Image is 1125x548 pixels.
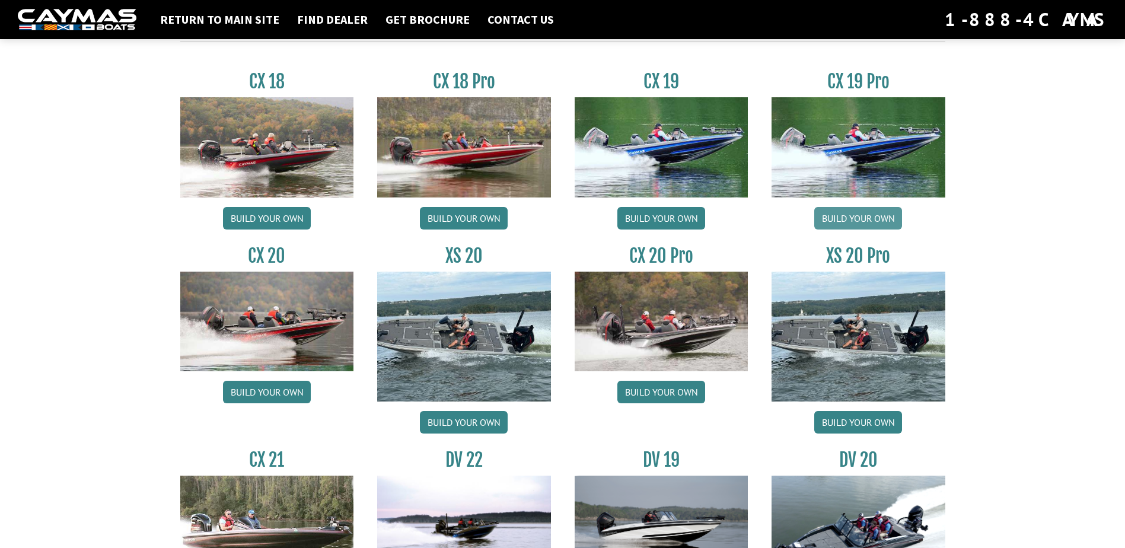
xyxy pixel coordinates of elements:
a: Build your own [223,207,311,230]
img: XS_20_resized.jpg [377,272,551,402]
div: 1-888-4CAYMAS [945,7,1107,33]
a: Build your own [420,207,508,230]
a: Build your own [420,411,508,434]
img: CX-18S_thumbnail.jpg [180,97,354,197]
img: CX-18SS_thumbnail.jpg [377,97,551,197]
h3: DV 19 [575,449,748,471]
h3: CX 20 Pro [575,245,748,267]
h3: XS 20 Pro [772,245,945,267]
img: CX-20Pro_thumbnail.jpg [575,272,748,371]
a: Build your own [617,207,705,230]
img: CX19_thumbnail.jpg [772,97,945,197]
a: Return to main site [154,12,285,27]
a: Get Brochure [380,12,476,27]
h3: CX 19 [575,71,748,93]
img: CX19_thumbnail.jpg [575,97,748,197]
h3: CX 21 [180,449,354,471]
a: Find Dealer [291,12,374,27]
img: CX-20_thumbnail.jpg [180,272,354,371]
h3: DV 22 [377,449,551,471]
h3: CX 18 [180,71,354,93]
img: XS_20_resized.jpg [772,272,945,402]
a: Build your own [223,381,311,403]
img: white-logo-c9c8dbefe5ff5ceceb0f0178aa75bf4bb51f6bca0971e226c86eb53dfe498488.png [18,9,136,31]
h3: XS 20 [377,245,551,267]
h3: CX 18 Pro [377,71,551,93]
a: Build your own [617,381,705,403]
a: Build your own [814,207,902,230]
a: Build your own [814,411,902,434]
h3: CX 20 [180,245,354,267]
h3: DV 20 [772,449,945,471]
h3: CX 19 Pro [772,71,945,93]
a: Contact Us [482,12,560,27]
